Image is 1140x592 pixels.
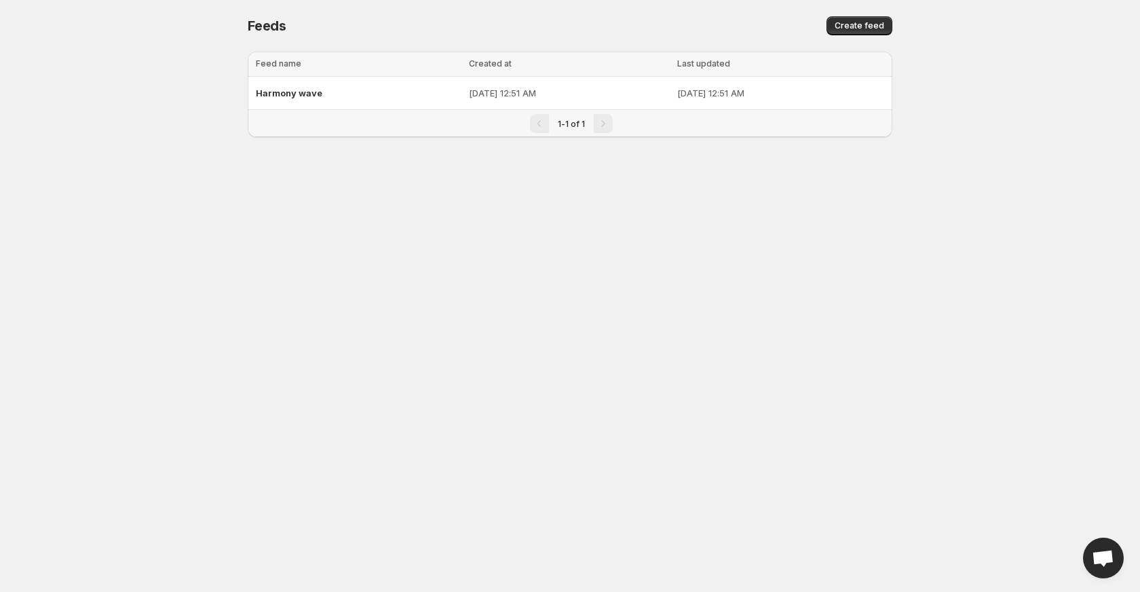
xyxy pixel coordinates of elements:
span: 1-1 of 1 [558,119,585,129]
span: Feed name [256,58,301,69]
span: Last updated [677,58,730,69]
p: [DATE] 12:51 AM [677,86,884,100]
button: Create feed [826,16,892,35]
span: Feeds [248,18,286,34]
span: Created at [469,58,512,69]
p: [DATE] 12:51 AM [469,86,669,100]
a: Open chat [1083,538,1124,578]
nav: Pagination [248,109,892,137]
span: Create feed [835,20,884,31]
span: Harmony wave [256,88,322,98]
